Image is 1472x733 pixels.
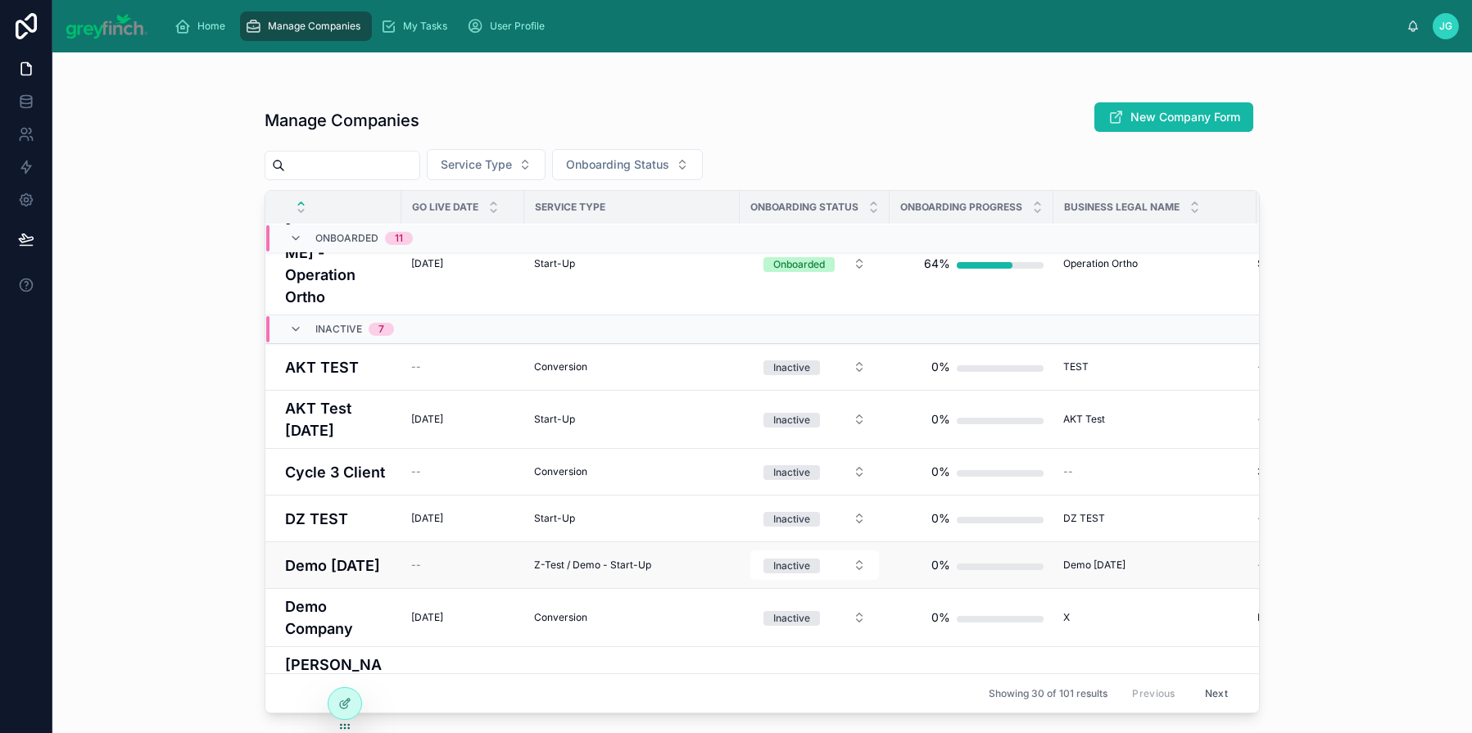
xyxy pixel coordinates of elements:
[1257,559,1373,572] a: --
[773,360,810,375] div: Inactive
[750,550,879,580] button: Select Button
[750,503,880,534] a: Select Button
[534,512,730,525] a: Start-Up
[315,232,378,245] span: Onboarded
[1130,109,1240,125] span: New Company Form
[285,508,392,530] a: DZ TEST
[1063,413,1105,426] span: AKT Test
[1063,413,1247,426] a: AKT Test
[899,403,1044,436] a: 0%
[411,360,421,373] span: --
[411,257,443,270] span: [DATE]
[412,201,478,214] span: Go Live Date
[773,559,810,573] div: Inactive
[395,232,403,245] div: 11
[931,549,950,581] div: 0%
[285,397,392,441] a: AKT Test [DATE]
[750,248,880,279] a: Select Button
[534,512,575,525] span: Start-Up
[285,554,392,577] a: Demo [DATE]
[534,360,587,373] span: Conversion
[566,156,669,173] span: Onboarding Status
[1063,611,1247,624] a: X
[931,455,950,488] div: 0%
[534,257,575,270] span: Start-Up
[1257,413,1267,426] span: --
[197,20,225,33] span: Home
[1257,465,1373,478] a: 394834
[1257,559,1267,572] span: --
[750,351,880,382] a: Select Button
[411,611,443,624] span: [DATE]
[750,603,879,632] button: Select Button
[285,219,392,308] a: [PERSON_NAME] - Operation Ortho
[750,504,879,533] button: Select Button
[534,465,587,478] span: Conversion
[170,11,237,41] a: Home
[378,323,384,336] div: 7
[1257,512,1373,525] a: --
[750,456,880,487] a: Select Button
[1193,681,1239,706] button: Next
[1063,465,1247,478] a: --
[1257,257,1373,270] a: Sayfo Orthodontics
[773,465,810,480] div: Inactive
[66,13,148,39] img: App logo
[931,351,950,383] div: 0%
[534,360,730,373] a: Conversion
[1063,559,1247,572] a: Demo [DATE]
[1257,360,1267,373] span: --
[315,323,362,336] span: Inactive
[411,512,443,525] span: [DATE]
[1257,413,1373,426] a: --
[899,351,1044,383] a: 0%
[268,20,360,33] span: Manage Companies
[931,403,950,436] div: 0%
[403,20,447,33] span: My Tasks
[534,413,730,426] a: Start-Up
[1063,257,1138,270] span: Operation Ortho
[534,611,587,624] span: Conversion
[750,352,879,382] button: Select Button
[1257,611,1308,624] span: DBA Name
[534,559,651,572] span: Z-Test / Demo - Start-Up
[534,413,575,426] span: Start-Up
[411,413,514,426] a: [DATE]
[1063,611,1070,624] span: X
[411,465,421,478] span: --
[490,20,545,33] span: User Profile
[773,512,810,527] div: Inactive
[1257,611,1373,624] a: DBA Name
[1257,360,1373,373] a: --
[750,602,880,633] a: Select Button
[534,611,730,624] a: Conversion
[441,156,512,173] span: Service Type
[285,461,392,483] a: Cycle 3 Client
[899,601,1044,634] a: 0%
[462,11,556,41] a: User Profile
[900,201,1022,214] span: Onboarding Progress
[1064,201,1180,214] span: Business Legal Name
[1063,559,1126,572] span: Demo [DATE]
[1063,360,1247,373] a: TEST
[750,404,880,435] a: Select Button
[1257,512,1267,525] span: --
[899,502,1044,535] a: 0%
[240,11,372,41] a: Manage Companies
[750,550,880,581] a: Select Button
[411,257,514,270] a: [DATE]
[427,149,546,180] button: Select Button
[411,611,514,624] a: [DATE]
[411,413,443,426] span: [DATE]
[534,559,730,572] a: Z-Test / Demo - Start-Up
[285,356,392,378] h4: AKT TEST
[534,465,730,478] a: Conversion
[773,611,810,626] div: Inactive
[1063,512,1247,525] a: DZ TEST
[161,8,1407,44] div: scrollable content
[1439,20,1452,33] span: JG
[1094,102,1253,132] button: New Company Form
